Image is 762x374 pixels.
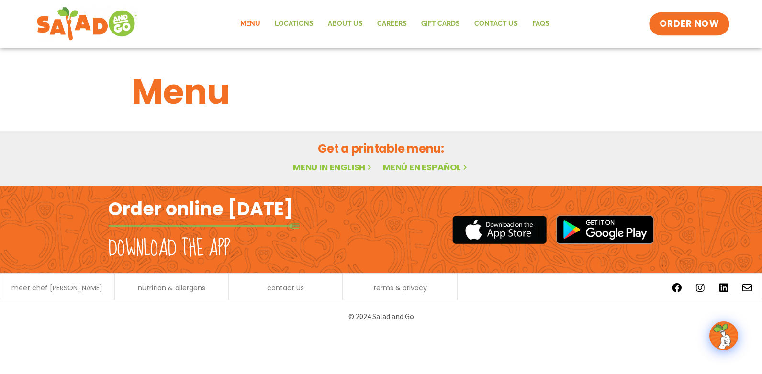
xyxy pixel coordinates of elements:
a: Locations [268,13,321,35]
h1: Menu [132,66,630,118]
span: ORDER NOW [660,18,719,30]
a: ORDER NOW [649,12,729,35]
img: wpChatIcon [710,322,737,349]
a: Menú en español [383,161,469,173]
a: FAQs [525,13,557,35]
img: appstore [452,214,547,245]
img: google_play [556,215,654,244]
a: terms & privacy [373,285,427,291]
nav: Menu [233,13,557,35]
a: Menu [233,13,268,35]
h2: Get a printable menu: [132,140,630,157]
a: meet chef [PERSON_NAME] [11,285,102,291]
a: Contact Us [467,13,525,35]
img: fork [108,223,300,229]
a: nutrition & allergens [138,285,205,291]
a: contact us [267,285,304,291]
a: About Us [321,13,370,35]
a: Menu in English [293,161,373,173]
a: GIFT CARDS [414,13,467,35]
p: © 2024 Salad and Go [113,310,649,323]
img: new-SAG-logo-768×292 [36,5,137,43]
h2: Order online [DATE] [108,197,293,220]
h2: Download the app [108,235,230,262]
a: Careers [370,13,414,35]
